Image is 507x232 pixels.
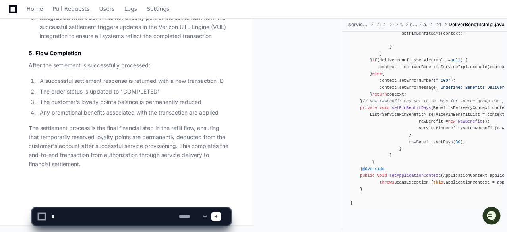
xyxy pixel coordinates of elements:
h3: 5. Flow Completion [29,49,231,57]
div: Start new chat [27,59,130,67]
span: null [451,58,461,63]
div: We're available if you need us! [27,67,101,73]
li: The order status is updated to "COMPLETED" [37,87,231,96]
p: : While not directly part of the settlement flow, the successful settlement triggers updates in t... [40,13,231,40]
div: Welcome [8,32,145,44]
span: Users [99,6,115,11]
span: private [360,105,377,110]
span: Logs [124,6,137,11]
span: Home [27,6,43,11]
span: void [377,173,387,178]
span: @Override [362,167,384,171]
span: Settings [147,6,169,11]
span: void [379,105,389,110]
span: else [372,71,382,76]
span: this [433,180,443,185]
span: serviceplan [410,21,417,28]
button: Start new chat [135,61,145,71]
span: new [448,119,455,124]
p: After the settlement is successfully processed: [29,61,231,70]
a: Powered byPylon [56,83,96,89]
span: tracfone [400,21,404,28]
span: DeliverBenefitsImpl.java [449,21,505,28]
span: if [372,58,377,63]
p: The settlement process is the final financial step in the refill flow, ensuring that temporarily ... [29,124,231,169]
span: Pull Requests [52,6,89,11]
li: The customer's loyalty points balance is permanently reduced [37,98,231,107]
span: activation [423,21,428,28]
span: setPinBenfitDays [392,105,431,110]
span: throws [379,180,394,185]
span: Pylon [79,83,96,89]
span: serviceplan-activation-tbv [348,21,368,28]
img: PlayerZero [8,8,24,24]
li: Any promotional benefits associated with the transaction are applied [37,108,231,117]
span: setApplicationContext [389,173,441,178]
li: A successful settlement response is returned with a new transaction ID [37,77,231,86]
span: public [360,173,375,178]
span: return [372,92,387,96]
img: 1756235613930-3d25f9e4-fa56-45dd-b3ad-e072dfbd1548 [8,59,22,73]
span: "-100" [436,78,451,83]
iframe: Open customer support [482,206,503,227]
span: factory [439,21,442,28]
span: RawBenefit [458,119,482,124]
span: 30 [455,139,460,144]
